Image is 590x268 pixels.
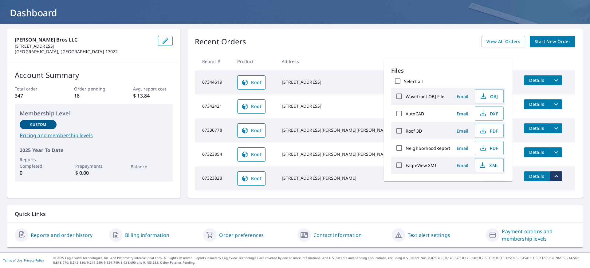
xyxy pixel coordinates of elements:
th: Product [232,52,277,70]
span: View All Orders [486,38,520,46]
span: Details [528,149,546,155]
button: filesDropdownBtn-67344619 [550,75,562,85]
p: Avg. report cost [133,86,172,92]
button: Email [453,143,472,153]
button: Email [453,92,472,101]
th: Address [277,52,417,70]
span: Details [528,125,546,131]
span: PDF [479,127,498,134]
span: Email [455,94,470,99]
div: [STREET_ADDRESS][PERSON_NAME] [282,175,412,181]
a: Pricing and membership levels [20,132,168,139]
th: Status [475,52,519,70]
p: Reports Completed [20,156,57,169]
a: Roof [237,171,265,186]
a: View All Orders [482,36,525,47]
a: Roof [237,75,265,90]
button: DXF [475,106,504,121]
button: PDF [475,141,504,155]
button: detailsBtn-67344619 [524,75,550,85]
p: Membership Level [20,109,168,118]
button: filesDropdownBtn-67323823 [550,171,562,181]
a: Contact information [313,231,362,239]
span: OBJ [479,93,498,100]
a: Reports and order history [31,231,92,239]
p: Prepayments [75,163,112,169]
span: Roof [241,103,262,110]
td: 67323854 [195,142,233,166]
button: filesDropdownBtn-67342421 [550,99,562,109]
a: Order preferences [219,231,264,239]
p: [STREET_ADDRESS] [15,43,153,49]
button: detailsBtn-67323823 [524,171,550,181]
a: Roof [237,147,265,162]
label: AutoCAD [406,111,424,117]
button: filesDropdownBtn-67336778 [550,123,562,133]
div: [STREET_ADDRESS] [282,103,412,109]
div: [STREET_ADDRESS][PERSON_NAME][PERSON_NAME] [282,151,412,157]
p: Balance [131,163,167,170]
label: NeighborhoodReport [406,145,450,151]
h1: Dashboard [7,6,583,19]
span: Start New Order [535,38,570,46]
label: Wavefront OBJ File [406,94,444,99]
td: 67323823 [195,166,233,190]
td: 67342421 [195,94,233,118]
a: Start New Order [530,36,575,47]
p: Account Summary [15,70,173,81]
p: | [3,258,44,262]
th: Report # [195,52,233,70]
th: Delivery [444,52,475,70]
span: XML [479,162,498,169]
label: Select all [404,78,423,84]
span: Roof [241,127,262,134]
div: [STREET_ADDRESS][PERSON_NAME][PERSON_NAME] [282,127,412,133]
a: Text alert settings [408,231,450,239]
p: [PERSON_NAME] Bros LLC [15,36,153,43]
span: Details [528,173,546,179]
p: 18 [74,92,113,99]
span: PDF [479,144,498,152]
p: Quick Links [15,210,575,218]
button: detailsBtn-67342421 [524,99,550,109]
div: [STREET_ADDRESS] [282,79,412,85]
button: filesDropdownBtn-67323854 [550,147,562,157]
span: Details [528,101,546,107]
a: Roof [237,123,265,138]
button: XML [475,158,504,172]
span: Email [455,145,470,151]
p: Recent Orders [195,36,246,47]
span: Details [528,77,546,83]
p: 347 [15,92,54,99]
p: 2025 Year To Date [20,146,168,154]
a: Payment options and membership levels [502,228,575,242]
p: $ 0.00 [75,169,112,177]
p: © 2025 Eagle View Technologies, Inc. and Pictometry International Corp. All Rights Reserved. Repo... [53,256,587,265]
a: Privacy Policy [24,258,44,262]
label: Roof 3D [406,128,422,134]
span: Email [455,111,470,117]
button: detailsBtn-67336778 [524,123,550,133]
span: Email [455,128,470,134]
label: EagleView XML [406,162,437,168]
td: 67336778 [195,118,233,142]
p: $ 13.84 [133,92,172,99]
span: DXF [479,110,498,117]
td: 67344619 [195,70,233,94]
a: Billing information [125,231,169,239]
span: Roof [241,79,262,86]
button: detailsBtn-67323854 [524,147,550,157]
button: Email [453,161,472,170]
th: Date [416,52,444,70]
p: Files [391,66,505,75]
span: Roof [241,151,262,158]
p: Total order [15,86,54,92]
span: Email [455,162,470,168]
p: 0 [20,169,57,177]
p: Custom [30,122,46,127]
p: Order pending [74,86,113,92]
a: Terms of Use [3,258,22,262]
button: Email [453,109,472,118]
button: PDF [475,124,504,138]
button: Email [453,126,472,136]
